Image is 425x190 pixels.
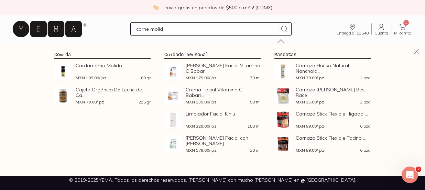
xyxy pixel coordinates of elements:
[76,100,104,104] span: MXN 79.00 / pz
[416,167,421,172] span: 2
[274,87,371,104] a: Carnaza Dona Perro Best RaceCarnaza [PERSON_NAME] Best RaceMXN 15.00/ pz1 pza
[54,87,151,104] a: Cajeta Orgánica De Leche de Cabra La CabritaCajeta Orgánica De Leche de Ca...MXN 79.00/ pz285 gr
[296,148,324,152] span: MXN 59.00 / pz
[394,31,411,35] span: Mi carrito
[76,63,151,68] span: Cardamomo Molido
[164,87,182,104] img: Crema Facial Vitamina C Babaria
[250,100,261,104] span: 50 ml
[153,4,159,11] img: check
[54,51,71,57] a: Comida
[296,87,371,98] span: Carnaza [PERSON_NAME] Best Race
[360,148,371,152] span: 6 pza
[296,100,324,104] span: MXN 15.00 / pz
[360,76,371,80] span: 1 pza
[296,63,371,74] span: Carnaza Hueso Natural Nanchoic...
[274,87,292,104] img: Carnaza Dona Perro Best Race
[139,100,151,104] span: 285 gr
[186,111,261,117] span: Limpiador Facial Kinlu
[164,135,261,152] a: Suero Facial con Ácido Glicólico Babaria[PERSON_NAME] Facial con [PERSON_NAME]...MXN 179.00/ pz30 ml
[403,20,409,26] span: 11
[54,63,72,80] img: Cardamomo Molido
[360,124,371,128] span: 6 pza
[54,87,72,104] img: Cajeta Orgánica De Leche de Cabra La Cabrita
[186,63,261,74] span: [PERSON_NAME] Facial Vitamina C Babari...
[402,167,418,183] iframe: Intercom live chat
[164,111,182,128] img: Limpiador Facial Kinlu
[337,31,369,35] span: Entrega a: 11540
[186,135,261,146] span: [PERSON_NAME] Facial con [PERSON_NAME]...
[164,63,261,80] a: Suero Facial Vitamina C Babaria[PERSON_NAME] Facial Vitamina C Babari...MXN 179.00/ pz30 ml
[374,31,388,35] span: Cuenta
[164,135,182,152] img: Suero Facial con Ácido Glicólico Babaria
[164,63,182,80] img: Suero Facial Vitamina C Babaria
[164,111,261,128] a: Limpiador Facial KinluLimpiador Facial KinluMXN 229.00/ pz150 ml
[136,25,277,33] input: Busca los mejores productos
[296,124,324,128] span: MXN 59.00 / pz
[250,76,261,80] span: 30 ml
[248,124,261,128] span: 150 ml
[296,135,371,141] span: Carnaza Stick Flexible Tocino ...
[76,76,107,80] span: MXN 109.00 / pz
[274,63,292,80] img: Carnaza Hueso Natural Nanchoice
[186,76,217,80] span: MXN 179.00 / pz
[274,111,371,128] a: Carnaza Stick Flexible Higado de Pollo NanchoiceCarnaza Stick Flexible Higado ...MXN 59.00/ pz6 pza
[186,100,217,104] span: MXN 139.00 / pz
[274,51,296,57] a: Mascotas
[163,4,272,11] p: ¡Envío gratis en pedidos de $500 o más! (CDMX)
[274,135,292,152] img: Carnaza Stick Flexible Tocino Nanchoice
[186,124,217,128] span: MXN 229.00 / pz
[391,23,414,35] a: 11Mi carrito
[360,100,371,104] span: 1 pza
[250,148,261,152] span: 30 ml
[186,148,217,152] span: MXN 179.00 / pz
[274,135,371,152] a: Carnaza Stick Flexible Tocino NanchoiceCarnaza Stick Flexible Tocino ...MXN 59.00/ pz6 pza
[186,87,261,98] span: Crema Facial Vitamina C Babari...
[296,111,371,117] span: Carnaza Stick Flexible Higado ...
[296,76,324,80] span: MXN 39.00 / pz
[274,63,371,80] a: Carnaza Hueso Natural NanchoiceCarnaza Hueso Natural Nanchoic...MXN 39.00/ pz1 pza
[334,23,371,35] a: Entrega a: 11540
[54,63,151,80] a: Cardamomo MolidoCardamomo MolidoMXN 109.00/ pz60 gr
[76,87,151,98] span: Cajeta Orgánica De Leche de Ca...
[141,76,151,80] span: 60 gr
[164,87,261,104] a: Crema Facial Vitamina C BabariaCrema Facial Vitamina C Babari...MXN 139.00/ pz50 ml
[372,23,391,35] a: Cuenta
[188,177,356,183] span: [PERSON_NAME] con mucho [PERSON_NAME] en [GEOGRAPHIC_DATA].
[274,111,292,128] img: Carnaza Stick Flexible Higado de Pollo Nanchoice
[164,51,208,57] a: Cuidado personal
